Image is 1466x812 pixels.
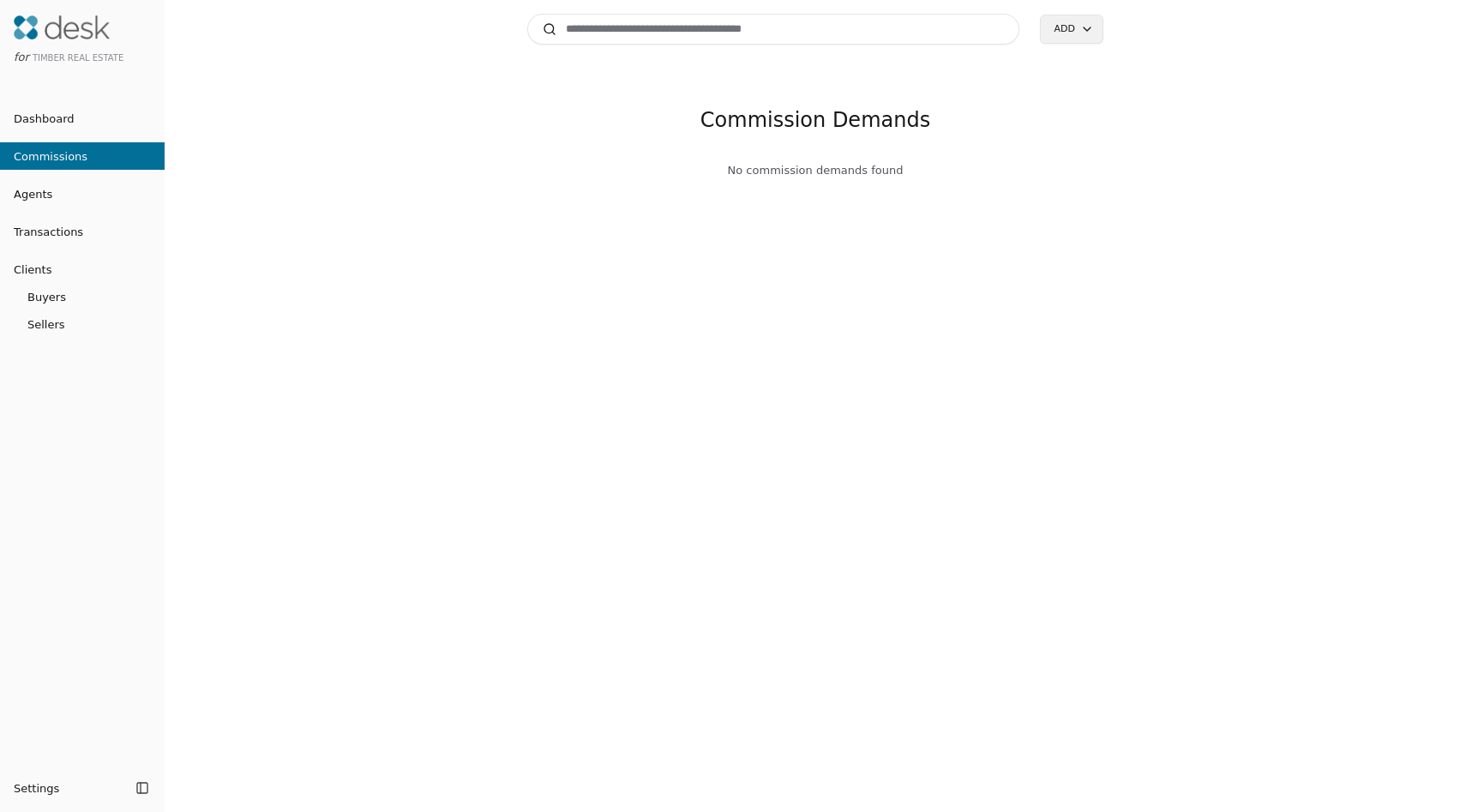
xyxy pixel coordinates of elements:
[700,106,930,134] h2: Commission Demands
[14,15,110,39] img: Desk
[7,774,130,802] button: Settings
[1040,15,1103,44] button: Add
[527,161,1103,179] div: No commission demands found
[14,51,29,63] span: for
[33,53,123,63] span: Timber Real Estate
[14,779,59,797] span: Settings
